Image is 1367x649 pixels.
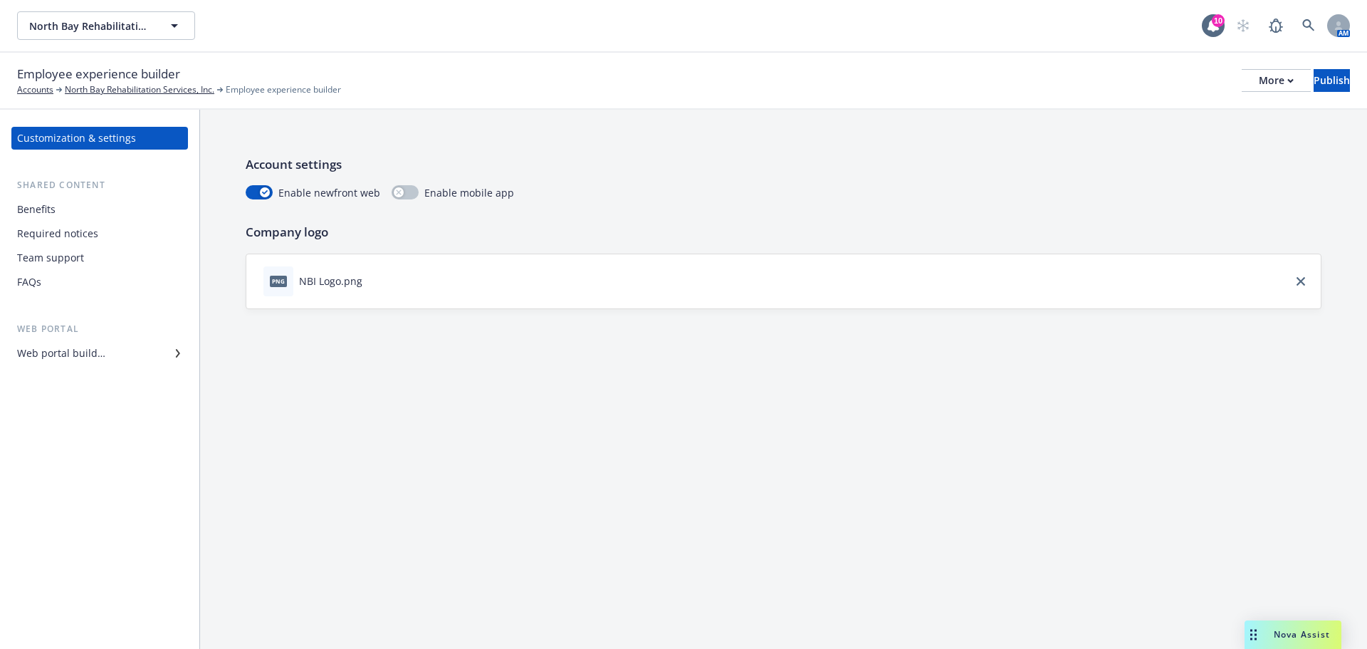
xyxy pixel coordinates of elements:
[11,198,188,221] a: Benefits
[1314,70,1350,91] div: Publish
[299,274,362,289] div: NBI Logo.png
[11,222,188,245] a: Required notices
[1245,621,1262,649] div: Drag to move
[246,223,1321,242] p: Company logo
[1292,273,1309,290] a: close
[17,65,180,83] span: Employee experience builder
[246,155,1321,174] p: Account settings
[17,83,53,96] a: Accounts
[17,342,105,365] div: Web portal builder
[11,178,188,192] div: Shared content
[29,19,152,33] span: North Bay Rehabilitation Services, Inc.
[1259,70,1294,91] div: More
[17,127,136,150] div: Customization & settings
[1245,621,1341,649] button: Nova Assist
[1242,69,1311,92] button: More
[270,276,287,286] span: png
[368,274,379,289] button: download file
[1274,628,1330,640] span: Nova Assist
[65,83,214,96] a: North Bay Rehabilitation Services, Inc.
[1314,69,1350,92] button: Publish
[11,342,188,365] a: Web portal builder
[226,83,341,96] span: Employee experience builder
[1294,11,1323,40] a: Search
[1262,11,1290,40] a: Report a Bug
[17,222,98,245] div: Required notices
[1229,11,1257,40] a: Start snowing
[278,185,380,200] span: Enable newfront web
[17,246,84,269] div: Team support
[11,322,188,336] div: Web portal
[1212,14,1225,27] div: 10
[11,246,188,269] a: Team support
[17,271,41,294] div: FAQs
[11,127,188,150] a: Customization & settings
[424,185,514,200] span: Enable mobile app
[17,11,195,40] button: North Bay Rehabilitation Services, Inc.
[11,271,188,294] a: FAQs
[17,198,56,221] div: Benefits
